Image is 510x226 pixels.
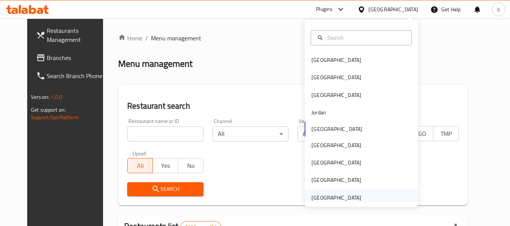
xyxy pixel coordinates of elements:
[127,182,203,196] button: Search
[151,34,201,43] span: Menu management
[311,176,361,184] div: [GEOGRAPHIC_DATA]
[368,5,418,14] div: [GEOGRAPHIC_DATA]
[31,92,49,102] span: Version:
[131,160,150,171] span: All
[408,126,433,141] button: TGO
[311,141,361,149] div: [GEOGRAPHIC_DATA]
[51,92,62,102] span: 1.0.0
[30,67,112,85] a: Search Branch Phone
[311,158,361,167] div: [GEOGRAPHIC_DATA]
[118,58,193,70] h2: Menu management
[127,100,459,112] h2: Restaurant search
[118,34,468,43] nav: breadcrumb
[181,160,200,171] span: No
[47,53,106,62] span: Branches
[47,71,106,80] span: Search Branch Phone
[127,158,153,173] button: All
[118,34,142,43] a: Home
[145,34,148,43] li: /
[156,160,175,171] span: Yes
[311,91,361,99] div: [GEOGRAPHIC_DATA]
[213,126,288,141] div: All
[133,151,146,156] label: Upsell
[31,112,79,122] a: Support.OpsPlatform
[30,49,112,67] a: Branches
[316,5,333,14] div: Plugins
[127,126,203,141] input: Search for restaurant name or ID..
[311,56,361,64] div: [GEOGRAPHIC_DATA]
[433,126,459,141] button: TMP
[436,128,456,139] span: TMP
[311,108,326,117] div: Jordan
[31,105,66,115] span: Get support on:
[311,194,361,202] div: [GEOGRAPHIC_DATA]
[411,128,430,139] span: TGO
[325,34,407,42] input: Search
[153,158,178,173] button: Yes
[497,5,500,14] span: b
[133,184,197,194] span: Search
[47,26,106,44] span: Restaurants Management
[178,158,203,173] button: No
[30,22,112,49] a: Restaurants Management
[297,126,373,141] div: All
[311,73,361,81] div: [GEOGRAPHIC_DATA]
